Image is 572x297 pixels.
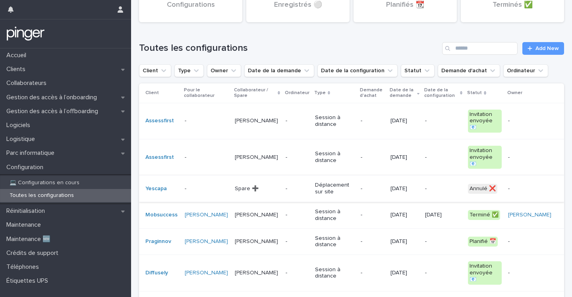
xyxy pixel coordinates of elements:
[361,238,384,245] p: -
[468,237,498,247] div: Planifié 📅
[260,1,336,17] div: Enregistrés ⚪
[185,238,228,245] a: [PERSON_NAME]
[315,182,354,195] p: Déplacement sur site
[3,249,65,257] p: Crédits de support
[235,154,279,161] p: [PERSON_NAME]
[145,154,174,161] a: Assessfirst
[315,114,354,128] p: Session à distance
[503,64,548,77] button: Ordinateur
[139,139,564,175] tr: Assessfirst -[PERSON_NAME]-Session à distance-[DATE]-Invitation envoyée 📧-
[139,64,171,77] button: Client
[361,118,384,124] p: -
[145,185,167,192] a: Yescapa
[3,263,45,271] p: Téléphones
[145,212,178,218] a: Mobsuccess
[390,238,419,245] p: [DATE]
[3,79,53,87] p: Collaborateurs
[286,118,309,124] p: -
[314,89,326,97] p: Type
[145,118,174,124] a: Assessfirst
[361,154,384,161] p: -
[3,179,86,186] p: 💻 Configurations en cours
[390,154,419,161] p: [DATE]
[6,26,45,42] img: mTgBEunGTSyRkCgitkcU
[234,86,276,100] p: Collaborateur / Spare
[508,154,551,161] p: -
[467,89,482,97] p: Statut
[139,175,564,202] tr: Yescapa -Spare ➕-Déplacement sur site-[DATE]-Annulé ❌-
[235,238,279,245] p: [PERSON_NAME]
[139,202,564,228] tr: Mobsuccess [PERSON_NAME] [PERSON_NAME]-Session à distance-[DATE][DATE]Terminé ✅[PERSON_NAME]
[244,64,314,77] button: Date de la demande
[425,154,462,161] p: -
[425,185,462,192] p: -
[139,103,564,139] tr: Assessfirst -[PERSON_NAME]-Session à distance-[DATE]-Invitation envoyée 📧-
[286,270,309,276] p: -
[361,270,384,276] p: -
[185,185,228,192] p: -
[286,154,309,161] p: -
[145,89,159,97] p: Client
[145,238,171,245] a: Praginnov
[474,1,551,17] div: Terminés ✅
[145,270,168,276] a: Diffusely
[367,1,443,17] div: Planifiés 📆
[3,94,103,101] p: Gestion des accès à l’onboarding
[3,149,61,157] p: Parc informatique
[508,270,551,276] p: -
[508,212,551,218] a: [PERSON_NAME]
[317,64,398,77] button: Date de la configuration
[425,118,462,124] p: -
[315,150,354,164] p: Session à distance
[468,146,502,169] div: Invitation envoyée 📧
[508,118,551,124] p: -
[508,185,551,192] p: -
[315,208,354,222] p: Session à distance
[139,228,564,255] tr: Praginnov [PERSON_NAME] [PERSON_NAME]-Session à distance-[DATE]-Planifié 📅-
[424,86,458,100] p: Date de la configuration
[3,221,47,229] p: Maintenance
[207,64,241,77] button: Owner
[285,89,309,97] p: Ordinateur
[315,235,354,249] p: Session à distance
[286,238,309,245] p: -
[139,255,564,291] tr: Diffusely [PERSON_NAME] [PERSON_NAME]-Session à distance-[DATE]-Invitation envoyée 📧-
[3,235,57,243] p: Maintenance 🆕
[442,42,518,55] input: Search
[390,185,419,192] p: [DATE]
[390,118,419,124] p: [DATE]
[185,154,228,161] p: -
[3,121,37,129] p: Logiciels
[360,86,385,100] p: Demande d'achat
[235,118,279,124] p: [PERSON_NAME]
[425,238,462,245] p: -
[235,212,279,218] p: [PERSON_NAME]
[235,270,279,276] p: [PERSON_NAME]
[361,185,384,192] p: -
[390,86,415,100] p: Date de la demande
[508,238,551,245] p: -
[507,89,522,97] p: Owner
[535,46,559,51] span: Add New
[425,270,462,276] p: -
[139,42,439,54] h1: Toutes les configurations
[361,212,384,218] p: -
[468,184,497,194] div: Annulé ❌
[3,66,32,73] p: Clients
[3,277,54,285] p: Étiquettes UPS
[390,270,419,276] p: [DATE]
[468,261,502,284] div: Invitation envoyée 📧
[522,42,564,55] a: Add New
[174,64,204,77] button: Type
[425,212,462,218] p: [DATE]
[3,52,33,59] p: Accueil
[184,86,229,100] p: Pour le collaborateur
[3,192,80,199] p: Toutes les configurations
[401,64,435,77] button: Statut
[468,210,500,220] div: Terminé ✅
[468,110,502,133] div: Invitation envoyée 📧
[3,207,51,215] p: Réinitialisation
[315,266,354,280] p: Session à distance
[153,1,229,17] div: Configurations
